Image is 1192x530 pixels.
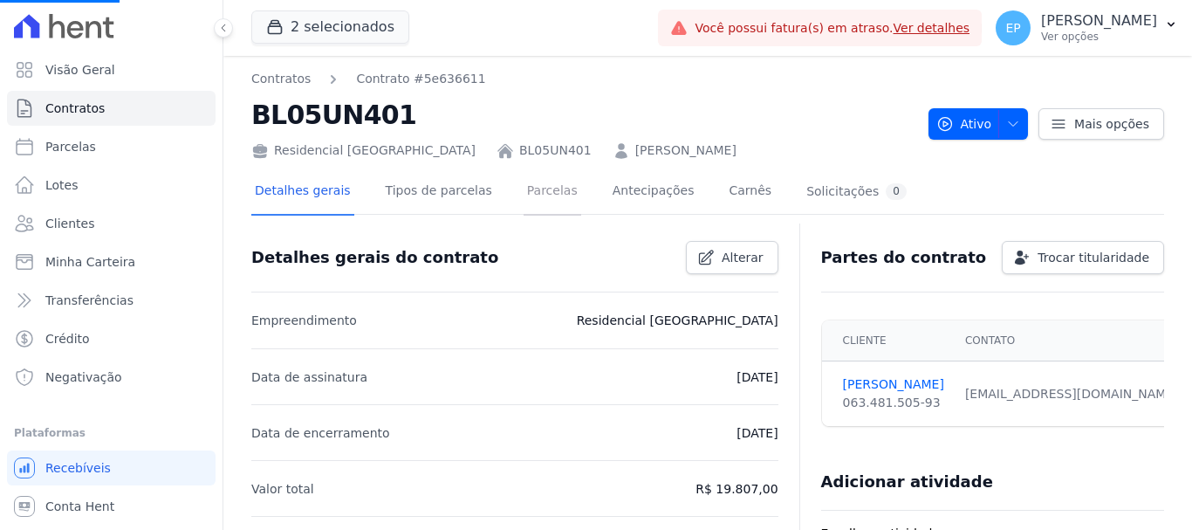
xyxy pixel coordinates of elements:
span: Você possui fatura(s) em atraso. [695,19,969,38]
a: Contrato #5e636611 [356,70,485,88]
div: Residencial [GEOGRAPHIC_DATA] [251,141,476,160]
div: Plataformas [14,423,209,444]
a: Carnês [725,169,775,216]
a: Mais opções [1038,108,1164,140]
a: Lotes [7,168,216,203]
button: EP [PERSON_NAME] Ver opções [982,3,1192,52]
div: [EMAIL_ADDRESS][DOMAIN_NAME] [965,385,1179,403]
span: Visão Geral [45,61,115,79]
p: [DATE] [736,423,778,444]
p: R$ 19.807,00 [695,478,778,499]
p: Empreendimento [251,310,357,331]
span: Crédito [45,330,90,348]
span: Transferências [45,292,134,309]
h3: Partes do contrato [821,247,987,268]
a: Clientes [7,206,216,241]
a: Conta Hent [7,489,216,524]
span: Contratos [45,100,105,117]
p: Residencial [GEOGRAPHIC_DATA] [577,310,778,331]
span: EP [1005,22,1020,34]
span: Ativo [936,108,992,140]
th: Cliente [822,320,955,361]
a: Recebíveis [7,451,216,485]
a: Antecipações [609,169,698,216]
a: Crédito [7,321,216,356]
p: [PERSON_NAME] [1041,12,1157,30]
span: Lotes [45,176,79,194]
p: Ver opções [1041,30,1157,44]
span: Conta Hent [45,498,114,515]
span: Recebíveis [45,459,111,477]
div: 063.481.505-93 [843,394,944,412]
a: Parcelas [524,169,581,216]
a: [PERSON_NAME] [843,375,944,394]
a: Minha Carteira [7,244,216,279]
span: Clientes [45,215,94,232]
a: Visão Geral [7,52,216,87]
span: Negativação [45,368,122,386]
div: 0 [886,183,907,200]
h2: BL05UN401 [251,95,915,134]
a: Detalhes gerais [251,169,354,216]
a: Ver detalhes [894,21,970,35]
p: Data de assinatura [251,367,367,388]
a: Contratos [251,70,311,88]
span: Mais opções [1074,115,1149,133]
a: Negativação [7,360,216,395]
nav: Breadcrumb [251,70,915,88]
span: Alterar [722,249,764,266]
a: Parcelas [7,129,216,164]
p: [DATE] [736,367,778,388]
div: Solicitações [806,183,907,200]
span: Trocar titularidade [1038,249,1149,266]
span: Parcelas [45,138,96,155]
a: Trocar titularidade [1002,241,1164,274]
p: Data de encerramento [251,423,390,444]
a: Alterar [686,241,778,274]
th: Contato [955,320,1189,361]
nav: Breadcrumb [251,70,486,88]
h3: Adicionar atividade [821,471,993,492]
span: Minha Carteira [45,253,135,271]
a: Transferências [7,283,216,318]
a: Tipos de parcelas [382,169,496,216]
h3: Detalhes gerais do contrato [251,247,498,268]
a: BL05UN401 [519,141,592,160]
p: Valor total [251,478,314,499]
a: Solicitações0 [803,169,910,216]
a: [PERSON_NAME] [635,141,736,160]
button: 2 selecionados [251,10,409,44]
a: Contratos [7,91,216,126]
button: Ativo [928,108,1029,140]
